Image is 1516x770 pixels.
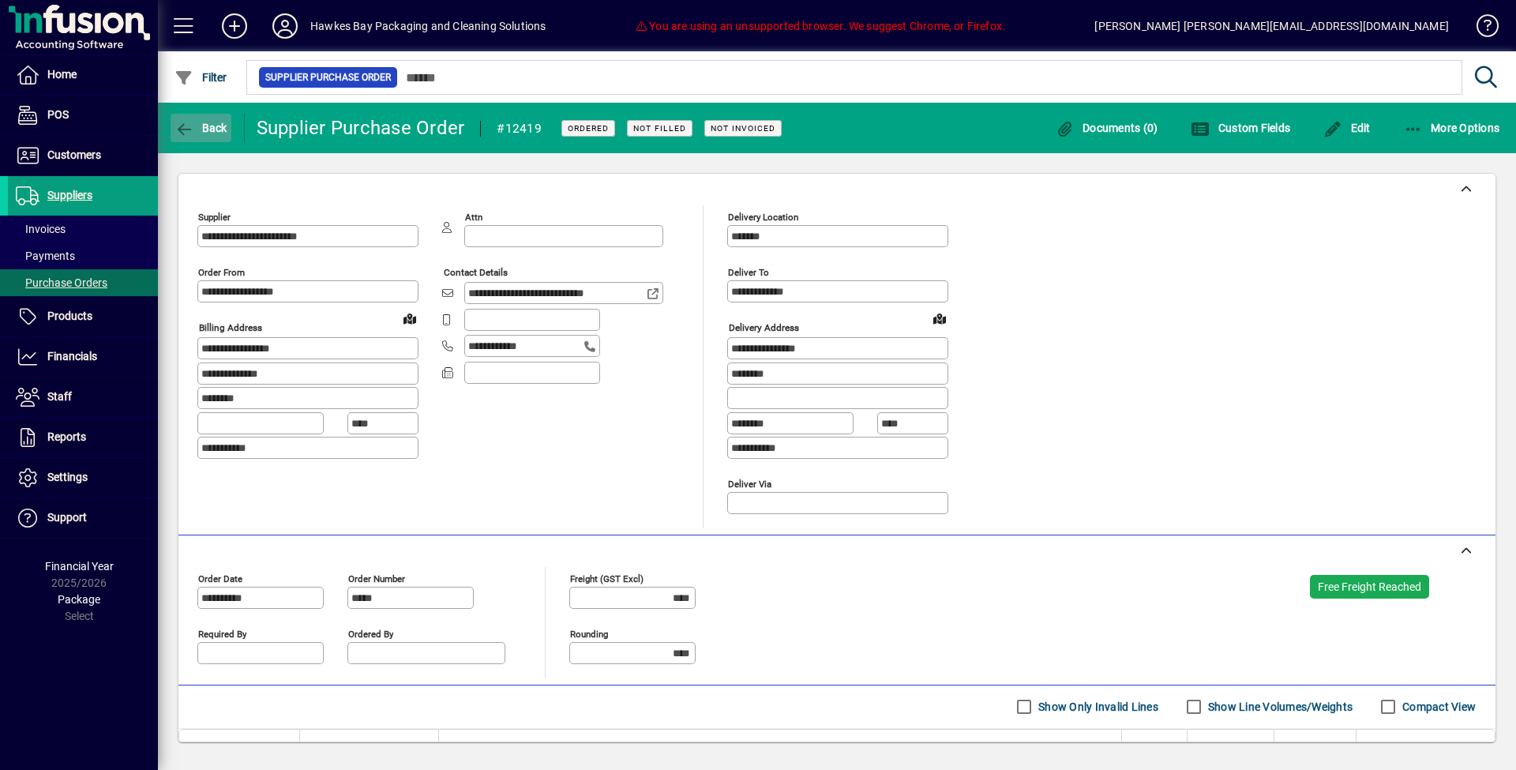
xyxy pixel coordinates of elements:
a: View on map [927,306,952,331]
span: Description [448,738,497,756]
span: Filter [174,71,227,84]
a: Support [8,498,158,538]
span: You are using an unsupported browser. We suggest Chrome, or Firefox. [636,20,1005,32]
span: Unit Cost $ [1217,738,1264,756]
span: Edit [1323,122,1371,134]
label: Show Only Invalid Lines [1035,699,1158,715]
mat-label: Freight (GST excl) [570,573,644,584]
a: Staff [8,377,158,417]
button: Filter [171,63,231,92]
a: Purchase Orders [8,269,158,296]
mat-label: Deliver via [728,478,771,489]
button: Custom Fields [1187,114,1294,142]
div: Hawkes Bay Packaging and Cleaning Solutions [310,13,546,39]
span: Invoices [16,223,66,235]
button: Documents (0) [1052,114,1162,142]
button: More Options [1400,114,1504,142]
mat-label: Rounding [570,628,608,639]
span: Not Invoiced [711,123,775,133]
span: POS [47,108,69,121]
span: Reports [47,430,86,443]
span: Suppliers [47,189,92,201]
span: Package [58,593,100,606]
button: Edit [1319,114,1375,142]
button: Profile [260,12,310,40]
a: Financials [8,337,158,377]
span: Settings [47,471,88,483]
div: #12419 [497,116,542,141]
app-page-header-button: Back [158,114,245,142]
span: Staff [47,390,72,403]
mat-label: Deliver To [728,267,769,278]
span: Financials [47,350,97,362]
mat-label: Supplier [198,212,231,223]
span: Purchase Orders [16,276,107,289]
a: Home [8,55,158,95]
a: View on map [397,306,422,331]
span: Products [47,310,92,322]
div: [PERSON_NAME] [PERSON_NAME][EMAIL_ADDRESS][DOMAIN_NAME] [1094,13,1449,39]
span: Free Freight Reached [1318,580,1421,593]
span: Customers [47,148,101,161]
mat-label: Attn [465,212,482,223]
mat-label: Order from [198,267,245,278]
span: Custom Fields [1191,122,1290,134]
a: Invoices [8,216,158,242]
a: Customers [8,136,158,175]
a: Payments [8,242,158,269]
span: Supplier Code [310,738,369,756]
mat-label: Order date [198,573,242,584]
a: Knowledge Base [1465,3,1496,54]
span: Home [47,68,77,81]
span: More Options [1404,122,1500,134]
a: Products [8,297,158,336]
a: Reports [8,418,158,457]
span: Order Qty [1138,738,1177,756]
button: Add [209,12,260,40]
span: Item [199,738,218,756]
a: Settings [8,458,158,498]
mat-label: Ordered by [348,628,393,639]
label: Compact View [1399,699,1476,715]
span: Discount % [1299,738,1346,756]
span: Not Filled [633,123,686,133]
label: Show Line Volumes/Weights [1205,699,1353,715]
span: Extend $ [1438,738,1475,756]
mat-label: Required by [198,628,246,639]
span: Financial Year [45,560,114,573]
mat-label: Delivery Location [728,212,798,223]
span: Ordered [568,123,609,133]
span: Documents (0) [1056,122,1158,134]
button: Back [171,114,231,142]
div: Supplier Purchase Order [257,115,465,141]
span: Back [174,122,227,134]
mat-label: Order number [348,573,405,584]
a: POS [8,96,158,135]
span: Payments [16,250,75,262]
span: Support [47,511,87,524]
span: Supplier Purchase Order [265,69,391,85]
